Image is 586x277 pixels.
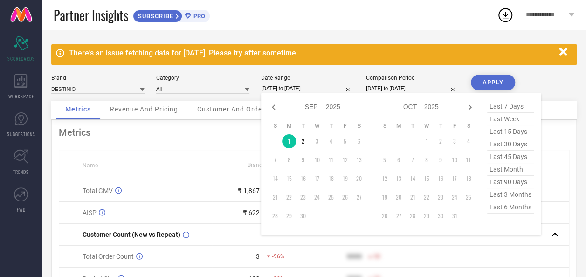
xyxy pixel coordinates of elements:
[448,190,462,204] td: Fri Oct 24 2025
[296,134,310,148] td: Tue Sep 02 2025
[282,122,296,130] th: Monday
[243,209,260,216] div: ₹ 622
[338,134,352,148] td: Fri Sep 05 2025
[406,209,420,223] td: Tue Oct 28 2025
[110,105,178,113] span: Revenue And Pricing
[156,75,249,81] div: Category
[392,153,406,167] td: Mon Oct 06 2025
[406,153,420,167] td: Tue Oct 07 2025
[352,190,366,204] td: Sat Sep 27 2025
[392,122,406,130] th: Monday
[434,153,448,167] td: Thu Oct 09 2025
[324,122,338,130] th: Thursday
[487,163,534,176] span: last month
[69,48,554,57] div: There's an issue fetching data for [DATE]. Please try after sometime.
[59,127,569,138] div: Metrics
[133,7,210,22] a: SUBSCRIBEPRO
[352,122,366,130] th: Saturday
[378,153,392,167] td: Sun Oct 05 2025
[487,201,534,214] span: last 6 months
[83,253,134,260] span: Total Order Count
[378,172,392,186] td: Sun Oct 12 2025
[448,122,462,130] th: Friday
[471,75,515,90] button: APPLY
[338,172,352,186] td: Fri Sep 19 2025
[392,209,406,223] td: Mon Oct 27 2025
[487,125,534,138] span: last 15 days
[497,7,514,23] div: Open download list
[310,153,324,167] td: Wed Sep 10 2025
[8,93,34,100] span: WORKSPACE
[406,190,420,204] td: Tue Oct 21 2025
[392,172,406,186] td: Mon Oct 13 2025
[462,153,476,167] td: Sat Oct 11 2025
[83,187,113,194] span: Total GMV
[462,190,476,204] td: Sat Oct 25 2025
[420,153,434,167] td: Wed Oct 08 2025
[378,209,392,223] td: Sun Oct 26 2025
[310,190,324,204] td: Wed Sep 24 2025
[261,75,354,81] div: Date Range
[51,75,145,81] div: Brand
[338,122,352,130] th: Friday
[448,172,462,186] td: Fri Oct 17 2025
[256,253,260,260] div: 3
[7,55,35,62] span: SCORECARDS
[378,190,392,204] td: Sun Oct 19 2025
[434,122,448,130] th: Thursday
[296,122,310,130] th: Tuesday
[133,13,176,20] span: SUBSCRIBE
[310,172,324,186] td: Wed Sep 17 2025
[434,190,448,204] td: Thu Oct 23 2025
[324,190,338,204] td: Thu Sep 25 2025
[420,209,434,223] td: Wed Oct 29 2025
[338,190,352,204] td: Fri Sep 26 2025
[406,172,420,186] td: Tue Oct 14 2025
[434,209,448,223] td: Thu Oct 30 2025
[13,168,29,175] span: TRENDS
[434,172,448,186] td: Thu Oct 16 2025
[462,122,476,130] th: Saturday
[296,190,310,204] td: Tue Sep 23 2025
[462,172,476,186] td: Sat Oct 18 2025
[238,187,260,194] div: ₹ 1,867
[83,162,98,169] span: Name
[17,206,26,213] span: FWD
[296,209,310,223] td: Tue Sep 30 2025
[282,190,296,204] td: Mon Sep 22 2025
[282,134,296,148] td: Mon Sep 01 2025
[420,134,434,148] td: Wed Oct 01 2025
[487,100,534,113] span: last 7 days
[366,83,459,93] input: Select comparison period
[7,131,35,138] span: SUGGESTIONS
[248,162,278,168] span: Brand Value
[406,122,420,130] th: Tuesday
[434,134,448,148] td: Thu Oct 02 2025
[352,134,366,148] td: Sat Sep 06 2025
[378,122,392,130] th: Sunday
[268,172,282,186] td: Sun Sep 14 2025
[83,209,97,216] span: AISP
[448,209,462,223] td: Fri Oct 31 2025
[268,102,279,113] div: Previous month
[282,209,296,223] td: Mon Sep 29 2025
[324,172,338,186] td: Thu Sep 18 2025
[282,153,296,167] td: Mon Sep 08 2025
[392,190,406,204] td: Mon Oct 20 2025
[324,153,338,167] td: Thu Sep 11 2025
[310,122,324,130] th: Wednesday
[487,188,534,201] span: last 3 months
[366,75,459,81] div: Comparison Period
[352,153,366,167] td: Sat Sep 13 2025
[373,253,380,260] span: 50
[282,172,296,186] td: Mon Sep 15 2025
[487,138,534,151] span: last 30 days
[346,253,361,260] div: 9999
[464,102,476,113] div: Next month
[352,172,366,186] td: Sat Sep 20 2025
[487,151,534,163] span: last 45 days
[448,134,462,148] td: Fri Oct 03 2025
[487,176,534,188] span: last 90 days
[268,122,282,130] th: Sunday
[268,190,282,204] td: Sun Sep 21 2025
